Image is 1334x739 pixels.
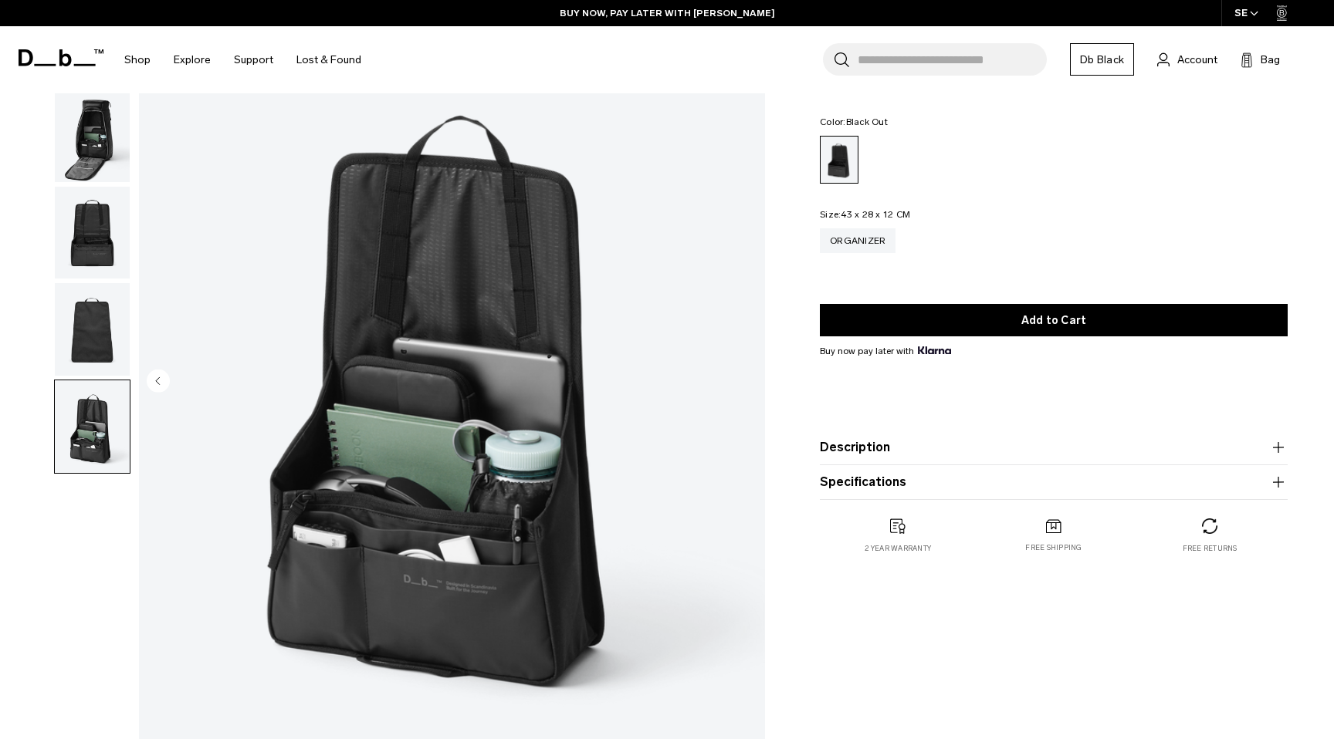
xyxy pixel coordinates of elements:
p: Free returns [1183,543,1238,554]
a: Explore [174,32,211,87]
img: Hugger Organizer Black Out [55,187,130,279]
a: Support [234,32,273,87]
nav: Main Navigation [113,26,373,93]
button: Description [820,438,1288,457]
legend: Color: [820,117,888,127]
img: Hugger Organizer Black Out [55,283,130,376]
a: Organizer [820,228,896,253]
button: Specifications [820,473,1288,491]
span: Buy now pay later with [820,344,951,358]
button: Hugger Organizer Black Out [54,282,130,376]
a: Black Out [820,136,858,184]
legend: Size: [820,210,910,219]
button: Bag [1241,50,1280,69]
a: BUY NOW, PAY LATER WITH [PERSON_NAME] [560,6,775,20]
button: Hugger Organizer Black Out [54,89,130,183]
p: 2 year warranty [865,543,931,554]
button: Hugger Organizer Black Out [54,186,130,280]
img: Hugger Organizer Black Out [55,380,130,473]
span: Bag [1261,52,1280,68]
img: Hugger Organizer Black Out [55,89,130,182]
button: Add to Cart [820,304,1288,336]
img: {"height" => 20, "alt" => "Klarna"} [918,346,951,354]
p: Free shipping [1025,542,1082,553]
span: 43 x 28 x 12 CM [841,209,910,220]
button: Previous slide [147,369,170,395]
a: Account [1157,50,1217,69]
span: Black Out [846,116,888,127]
a: Lost & Found [296,32,361,87]
a: Shop [124,32,151,87]
a: Db Black [1070,43,1134,76]
button: Hugger Organizer Black Out [54,380,130,474]
span: Account [1177,52,1217,68]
